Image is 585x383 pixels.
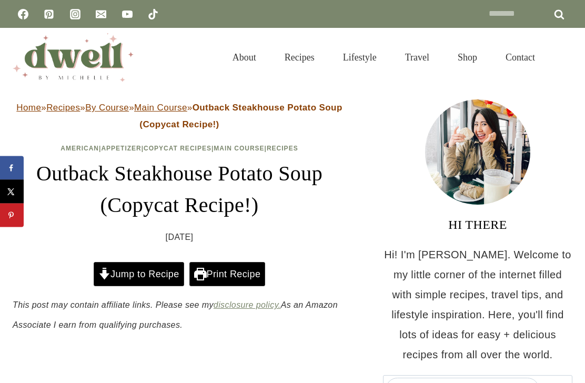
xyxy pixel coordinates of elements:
[60,145,298,152] span: | | | |
[46,103,80,113] a: Recipes
[13,158,346,221] h1: Outback Steakhouse Potato Soup (Copycat Recipe!)
[94,262,184,286] a: Jump to Recipe
[101,145,141,152] a: Appetizer
[214,145,264,152] a: Main Course
[65,4,86,25] a: Instagram
[134,103,187,113] a: Main Course
[554,48,572,66] button: View Search Form
[391,39,443,76] a: Travel
[139,103,342,129] strong: Outback Steakhouse Potato Soup (Copycat Recipe!)
[38,4,59,25] a: Pinterest
[90,4,112,25] a: Email
[383,245,572,365] p: Hi! I'm [PERSON_NAME]. Welcome to my little corner of the internet filled with simple recipes, tr...
[60,145,99,152] a: American
[143,4,164,25] a: TikTok
[270,39,329,76] a: Recipes
[491,39,549,76] a: Contact
[218,39,549,76] nav: Primary Navigation
[16,103,342,129] span: » » » »
[214,300,281,309] a: disclosure policy.
[383,215,572,234] h3: HI THERE
[13,33,134,82] img: DWELL by michelle
[13,300,338,329] em: This post may contain affiliate links. Please see my As an Amazon Associate I earn from qualifyin...
[329,39,391,76] a: Lifestyle
[13,4,34,25] a: Facebook
[267,145,298,152] a: Recipes
[443,39,491,76] a: Shop
[85,103,129,113] a: By Course
[166,229,194,245] time: [DATE]
[144,145,211,152] a: Copycat Recipes
[218,39,270,76] a: About
[189,262,265,286] a: Print Recipe
[117,4,138,25] a: YouTube
[16,103,41,113] a: Home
